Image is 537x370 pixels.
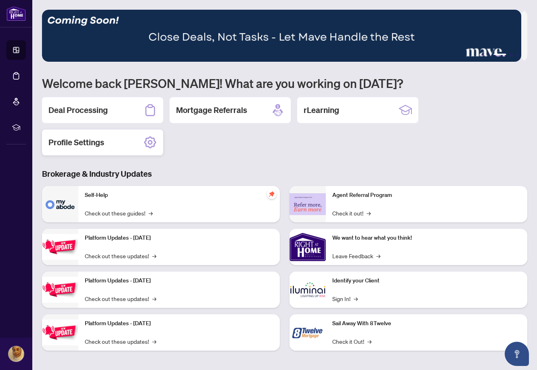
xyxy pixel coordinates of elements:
a: Check out these guides!→ [85,209,153,217]
span: → [367,209,371,217]
p: Platform Updates - [DATE] [85,276,273,285]
button: 1 [480,54,484,57]
img: Sail Away With 8Twelve [289,314,326,351]
a: Check out these updates!→ [85,337,156,346]
p: Platform Updates - [DATE] [85,319,273,328]
img: Platform Updates - July 21, 2025 [42,234,78,259]
span: → [354,294,358,303]
a: Check it Out!→ [332,337,371,346]
a: Check out these updates!→ [85,251,156,260]
img: Slide 2 [42,10,521,62]
button: 4 [510,54,513,57]
button: 3 [493,54,506,57]
button: Open asap [505,342,529,366]
span: → [152,337,156,346]
h1: Welcome back [PERSON_NAME]! What are you working on [DATE]? [42,75,527,91]
p: Self-Help [85,191,273,200]
span: → [149,209,153,217]
h2: Mortgage Referrals [176,105,247,116]
p: Identify your Client [332,276,521,285]
button: 5 [516,54,519,57]
a: Sign In!→ [332,294,358,303]
span: → [152,294,156,303]
img: Identify your Client [289,272,326,308]
img: Self-Help [42,186,78,222]
h2: Deal Processing [48,105,108,116]
p: Platform Updates - [DATE] [85,234,273,242]
a: Check it out!→ [332,209,371,217]
a: Leave Feedback→ [332,251,380,260]
p: Sail Away With 8Twelve [332,319,521,328]
img: logo [6,6,26,21]
h2: Profile Settings [48,137,104,148]
img: Platform Updates - July 8, 2025 [42,277,78,302]
img: Profile Icon [8,346,24,362]
h2: rLearning [304,105,339,116]
p: We want to hear what you think! [332,234,521,242]
a: Check out these updates!→ [85,294,156,303]
p: Agent Referral Program [332,191,521,200]
span: pushpin [267,189,277,199]
h3: Brokerage & Industry Updates [42,168,527,180]
span: → [376,251,380,260]
img: We want to hear what you think! [289,229,326,265]
span: → [152,251,156,260]
button: 2 [487,54,490,57]
img: Platform Updates - June 23, 2025 [42,320,78,345]
span: → [367,337,371,346]
img: Agent Referral Program [289,193,326,215]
